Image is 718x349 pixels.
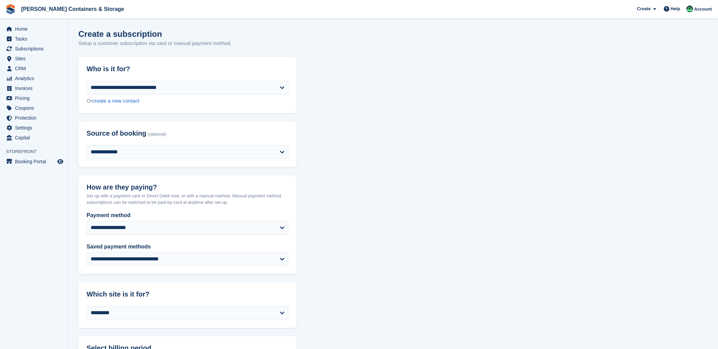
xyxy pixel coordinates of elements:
label: Payment method [87,211,288,219]
img: stora-icon-8386f47178a22dfd0bd8f6a31ec36ba5ce8667c1dd55bd0f319d3a0aa187defe.svg [5,4,16,14]
a: menu [3,64,64,73]
a: [PERSON_NAME] Containers & Storage [18,3,127,15]
span: Help [671,5,680,12]
h1: Create a subscription [78,29,162,39]
span: Subscriptions [15,44,56,54]
span: Sites [15,54,56,63]
span: Storefront [6,148,68,155]
h2: Which site is it for? [87,290,288,298]
h2: How are they paying? [87,183,288,191]
span: Protection [15,113,56,123]
span: Pricing [15,93,56,103]
span: Settings [15,123,56,133]
p: Setup a customer subscription via card or manual payment method. [78,40,231,47]
a: menu [3,74,64,83]
a: menu [3,103,64,113]
span: Source of booking [87,130,147,137]
span: CRM [15,64,56,73]
span: (optional) [148,132,166,137]
a: menu [3,133,64,142]
p: Set up with a payment card or Direct Debit now, or with a manual method. Manual payment method su... [87,193,288,206]
a: menu [3,44,64,54]
span: Invoices [15,84,56,93]
span: Booking Portal [15,157,56,166]
a: menu [3,123,64,133]
span: Analytics [15,74,56,83]
a: create a new contact [92,98,139,104]
span: Capital [15,133,56,142]
span: Home [15,24,56,34]
div: Or [87,97,288,105]
a: menu [3,157,64,166]
label: Saved payment methods [87,243,288,251]
img: Arjun Preetham [686,5,693,12]
a: menu [3,54,64,63]
span: Account [694,6,712,13]
h2: Who is it for? [87,65,288,73]
a: menu [3,93,64,103]
a: menu [3,113,64,123]
a: menu [3,84,64,93]
span: Tasks [15,34,56,44]
a: menu [3,24,64,34]
span: Coupons [15,103,56,113]
span: Create [637,5,651,12]
a: menu [3,34,64,44]
a: Preview store [56,157,64,166]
